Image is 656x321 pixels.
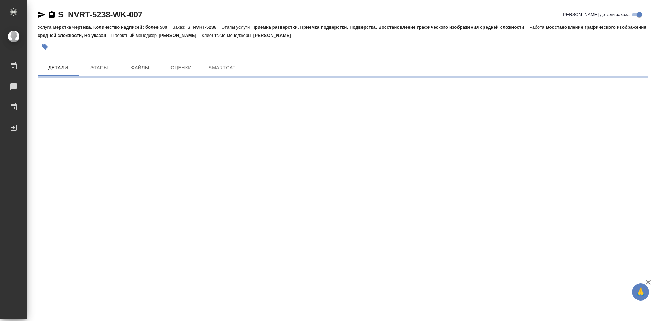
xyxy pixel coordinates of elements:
p: [PERSON_NAME] [253,33,296,38]
span: Файлы [124,64,156,72]
p: Заказ: [173,25,187,30]
p: S_NVRT-5238 [187,25,221,30]
p: Этапы услуги [222,25,252,30]
p: Работа [529,25,546,30]
span: Оценки [165,64,197,72]
span: 🙏 [635,285,646,299]
button: Добавить тэг [38,39,53,54]
button: Скопировать ссылку для ЯМессенджера [38,11,46,19]
p: Верстка чертежа. Количество надписей: более 500 [53,25,172,30]
span: SmartCat [206,64,238,72]
p: Проектный менеджер [111,33,159,38]
p: [PERSON_NAME] [159,33,202,38]
p: Услуга [38,25,53,30]
p: Приемка разверстки, Приемка подверстки, Подверстка, Восстановление графического изображения средн... [251,25,529,30]
button: 🙏 [632,283,649,301]
a: S_NVRT-5238-WK-007 [58,10,142,19]
span: Этапы [83,64,115,72]
span: [PERSON_NAME] детали заказа [562,11,630,18]
p: Клиентские менеджеры [202,33,253,38]
span: Детали [42,64,74,72]
button: Скопировать ссылку [47,11,56,19]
